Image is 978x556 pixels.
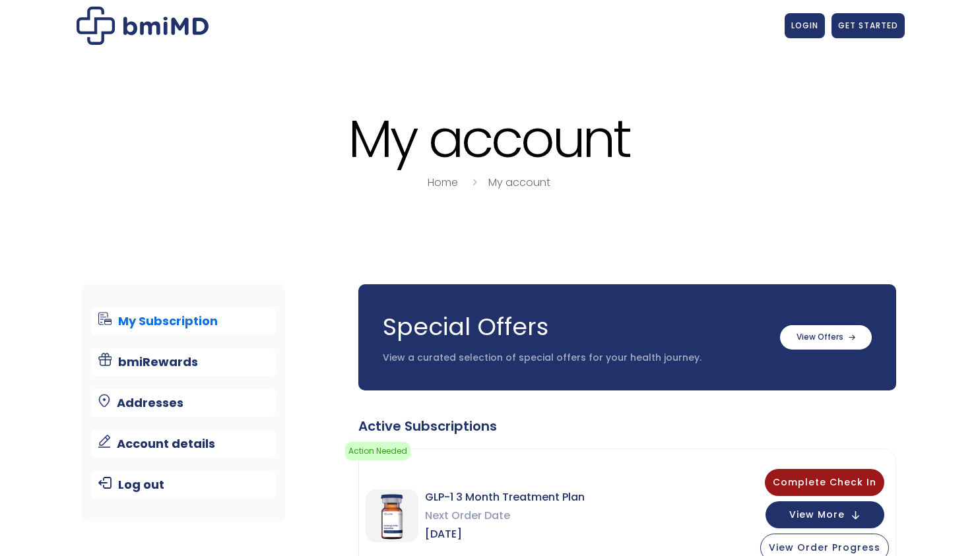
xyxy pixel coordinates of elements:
span: View More [789,510,845,519]
span: [DATE] [425,525,585,543]
i: breadcrumbs separator [467,175,482,190]
a: Addresses [92,389,276,417]
h3: Special Offers [383,311,767,344]
a: My account [488,175,550,190]
span: GET STARTED [838,20,898,31]
a: Log out [92,471,276,499]
a: bmiRewards [92,348,276,376]
span: LOGIN [791,20,818,31]
button: Complete Check In [765,469,884,496]
img: My account [77,7,209,45]
span: GLP-1 3 Month Treatment Plan [425,488,585,507]
a: Account details [92,430,276,458]
div: Active Subscriptions [358,417,896,435]
img: GLP-1 3 Month Treatment Plan [366,489,418,542]
a: GET STARTED [831,13,905,38]
span: Action Needed [345,442,410,460]
span: Next Order Date [425,507,585,525]
p: View a curated selection of special offers for your health journey. [383,352,767,365]
a: My Subscription [92,307,276,335]
h1: My account [73,111,905,167]
a: LOGIN [785,13,825,38]
nav: Account pages [82,284,286,522]
span: View Order Progress [769,541,880,554]
a: Home [428,175,458,190]
span: Complete Check In [773,476,876,489]
button: View More [766,501,884,528]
